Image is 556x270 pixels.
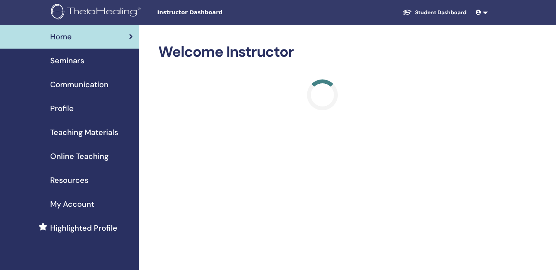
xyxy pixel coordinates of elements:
a: Student Dashboard [397,5,473,20]
img: logo.png [51,4,143,21]
span: Highlighted Profile [50,222,117,234]
h2: Welcome Instructor [158,43,486,61]
span: My Account [50,198,94,210]
span: Online Teaching [50,150,108,162]
span: Profile [50,103,74,114]
span: Teaching Materials [50,127,118,138]
img: graduation-cap-white.svg [403,9,412,15]
span: Home [50,31,72,42]
span: Communication [50,79,108,90]
span: Instructor Dashboard [157,8,273,17]
span: Resources [50,174,88,186]
span: Seminars [50,55,84,66]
